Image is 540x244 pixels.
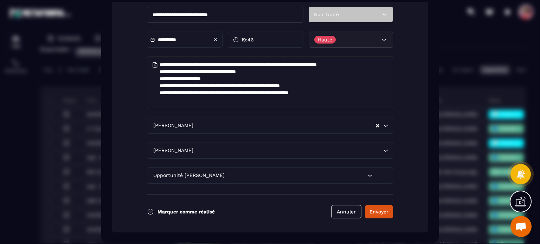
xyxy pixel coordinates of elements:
p: Marquer comme réalisé [157,209,215,215]
input: Search for option [195,147,381,154]
p: Haute [318,37,332,42]
input: Search for option [195,122,375,130]
div: Ouvrir le chat [510,216,532,237]
button: Annuler [331,205,361,218]
div: Search for option [147,143,393,159]
span: Non Traité [314,12,339,17]
span: [PERSON_NAME] [152,122,195,130]
button: Clear Selected [376,123,379,128]
span: [PERSON_NAME] [152,147,195,154]
input: Search for option [226,172,366,179]
div: Search for option [147,167,393,184]
button: Envoyer [365,205,393,218]
div: Search for option [147,118,393,134]
span: Opportunité [PERSON_NAME] [152,172,226,179]
span: 19:46 [241,36,254,43]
